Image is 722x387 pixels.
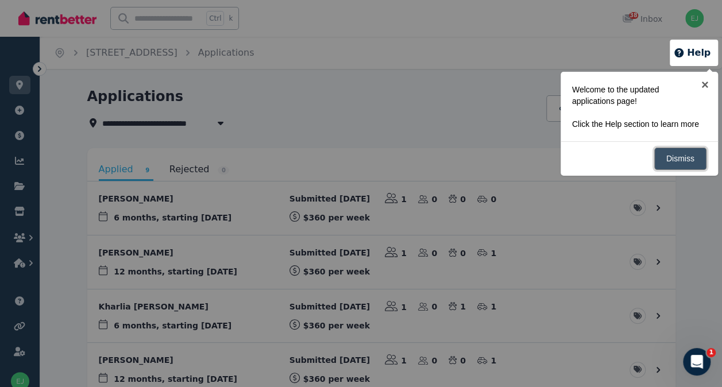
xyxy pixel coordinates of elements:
[572,118,700,130] p: Click the Help section to learn more
[673,46,711,60] button: Help
[692,72,718,98] a: ×
[706,348,716,357] span: 1
[654,148,706,170] a: Dismiss
[683,348,711,376] iframe: Intercom live chat
[572,84,700,107] p: Welcome to the updated applications page!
